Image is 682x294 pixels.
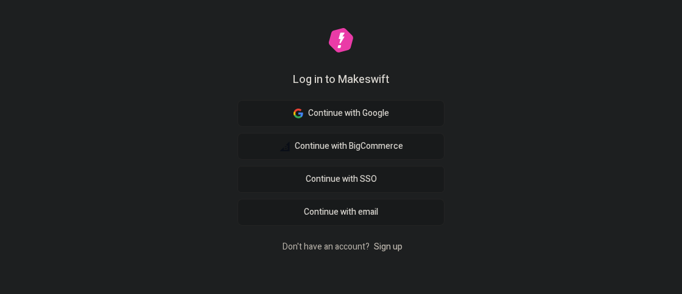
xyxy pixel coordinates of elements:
span: Continue with Google [308,107,389,120]
h1: Log in to Makeswift [293,72,389,88]
a: Continue with SSO [237,166,445,193]
button: Continue with BigCommerce [237,133,445,160]
span: Continue with email [304,206,378,219]
button: Continue with Google [237,100,445,127]
a: Sign up [371,240,405,253]
p: Don't have an account? [283,240,405,254]
span: Continue with BigCommerce [295,140,403,153]
button: Continue with email [237,199,445,226]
